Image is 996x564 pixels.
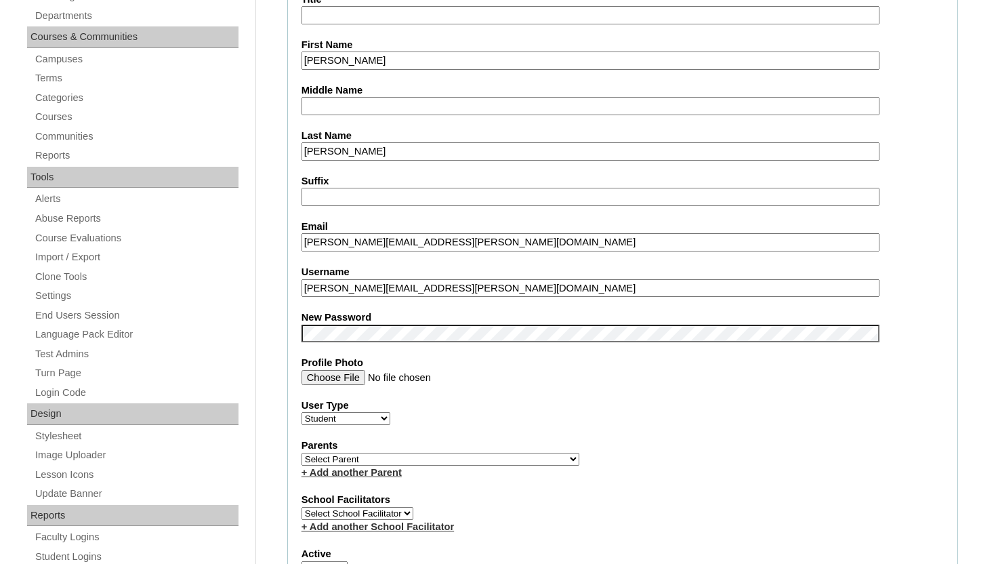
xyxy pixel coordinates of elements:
[302,399,944,413] label: User Type
[34,70,238,87] a: Terms
[34,485,238,502] a: Update Banner
[27,505,238,527] div: Reports
[34,346,238,363] a: Test Admins
[34,230,238,247] a: Course Evaluations
[302,467,402,478] a: + Add another Parent
[302,220,944,234] label: Email
[302,83,944,98] label: Middle Name
[302,265,944,279] label: Username
[302,547,944,561] label: Active
[302,38,944,52] label: First Name
[302,310,944,325] label: New Password
[34,466,238,483] a: Lesson Icons
[34,287,238,304] a: Settings
[34,447,238,464] a: Image Uploader
[34,268,238,285] a: Clone Tools
[34,51,238,68] a: Campuses
[34,384,238,401] a: Login Code
[34,128,238,145] a: Communities
[34,190,238,207] a: Alerts
[302,521,454,532] a: + Add another School Facilitator
[34,365,238,382] a: Turn Page
[34,147,238,164] a: Reports
[302,439,944,453] label: Parents
[34,210,238,227] a: Abuse Reports
[34,249,238,266] a: Import / Export
[34,307,238,324] a: End Users Session
[34,326,238,343] a: Language Pack Editor
[27,26,238,48] div: Courses & Communities
[34,529,238,546] a: Faculty Logins
[27,403,238,425] div: Design
[302,129,944,143] label: Last Name
[34,89,238,106] a: Categories
[302,493,944,507] label: School Facilitators
[27,167,238,188] div: Tools
[302,356,944,370] label: Profile Photo
[34,7,238,24] a: Departments
[34,108,238,125] a: Courses
[302,174,944,188] label: Suffix
[34,428,238,445] a: Stylesheet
